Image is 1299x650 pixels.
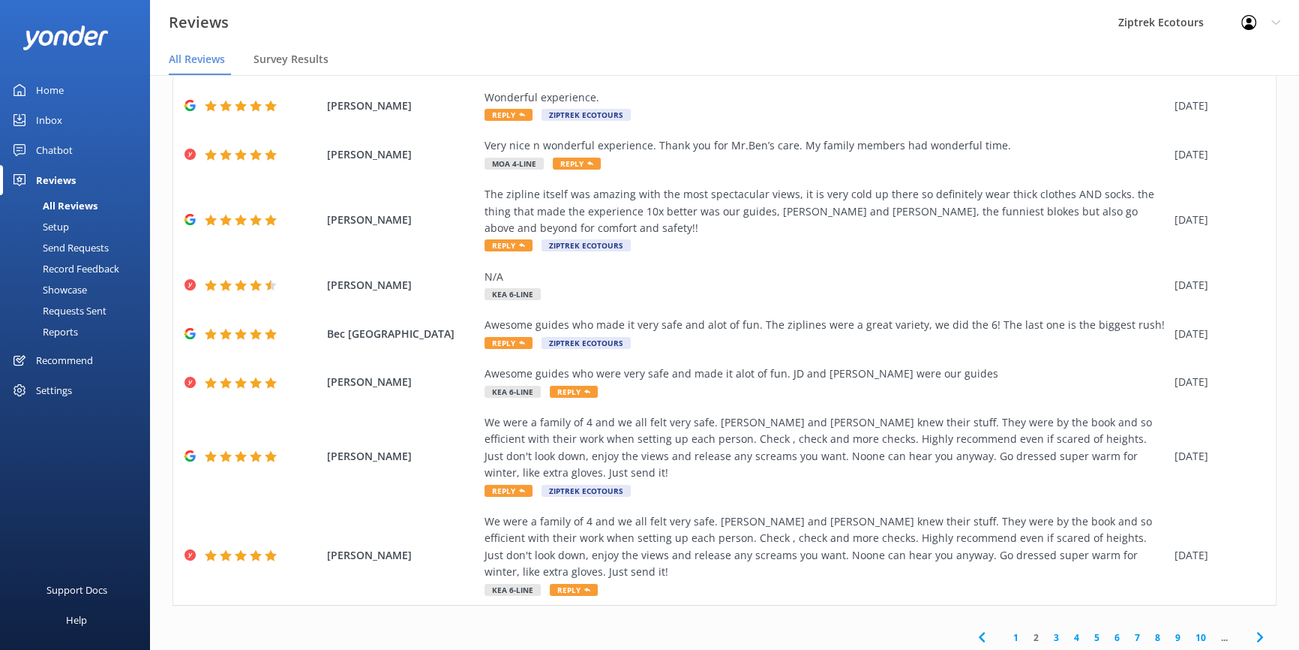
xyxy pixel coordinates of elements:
a: All Reviews [9,195,150,216]
a: Setup [9,216,150,237]
img: yonder-white-logo.png [22,26,109,50]
div: [DATE] [1174,277,1257,293]
div: All Reviews [9,195,97,216]
div: Help [66,605,87,635]
span: Reply [484,109,532,121]
span: Reply [550,386,598,398]
span: [PERSON_NAME] [327,212,477,228]
span: Reply [553,158,601,170]
div: Wonderful experience. [484,89,1167,106]
div: Setup [9,216,69,237]
span: [PERSON_NAME] [327,547,477,564]
span: Kea 6-Line [484,288,541,300]
h3: Reviews [169,11,229,35]
div: [DATE] [1174,547,1257,564]
div: [DATE] [1174,146,1257,163]
a: Requests Sent [9,300,150,321]
span: Kea 6-Line [484,584,541,596]
div: Home [36,75,64,105]
div: [DATE] [1174,326,1257,342]
span: Moa 4-Line [484,158,544,170]
div: N/A [484,269,1167,285]
div: Recommend [36,345,93,375]
div: [DATE] [1174,374,1257,390]
a: 10 [1188,630,1213,645]
div: Awesome guides who made it very safe and alot of fun. The ziplines were a great variety, we did t... [484,317,1167,333]
a: Send Requests [9,237,150,258]
span: Reply [550,584,598,596]
div: Send Requests [9,237,109,258]
span: Ziptrek Ecotours [541,337,631,349]
div: The zipline itself was amazing with the most spectacular views, it is very cold up there so defin... [484,186,1167,236]
a: 5 [1087,630,1107,645]
a: Reports [9,321,150,342]
a: Record Feedback [9,258,150,279]
a: Showcase [9,279,150,300]
span: Ziptrek Ecotours [541,485,631,497]
a: 7 [1127,630,1147,645]
div: Reports [9,321,78,342]
div: [DATE] [1174,98,1257,114]
span: Survey Results [253,52,328,67]
a: 4 [1066,630,1087,645]
a: 3 [1046,630,1066,645]
div: Very nice n wonderful experience. Thank you for Mr.Ben’s care. My family members had wonderful time. [484,137,1167,154]
div: Reviews [36,165,76,195]
a: 2 [1026,630,1046,645]
span: Bec [GEOGRAPHIC_DATA] [327,326,477,342]
div: Chatbot [36,135,73,165]
div: Record Feedback [9,258,119,279]
span: [PERSON_NAME] [327,277,477,293]
span: [PERSON_NAME] [327,146,477,163]
span: [PERSON_NAME] [327,448,477,465]
span: Reply [484,239,532,251]
div: Settings [36,375,72,405]
div: Awesome guides who were very safe and made it alot of fun. JD and [PERSON_NAME] were our guides [484,366,1167,382]
a: 6 [1107,630,1127,645]
span: All Reviews [169,52,225,67]
div: We were a family of 4 and we all felt very safe. [PERSON_NAME] and [PERSON_NAME] knew their stuff... [484,414,1167,482]
div: We were a family of 4 and we all felt very safe. [PERSON_NAME] and [PERSON_NAME] knew their stuff... [484,513,1167,581]
span: ... [1213,630,1235,645]
div: Inbox [36,105,62,135]
span: Ziptrek Ecotours [541,239,631,251]
div: Showcase [9,279,87,300]
a: 1 [1006,630,1026,645]
a: 8 [1147,630,1168,645]
span: Ziptrek Ecotours [541,109,631,121]
div: [DATE] [1174,448,1257,465]
div: Requests Sent [9,300,106,321]
span: [PERSON_NAME] [327,98,477,114]
a: 9 [1168,630,1188,645]
div: Support Docs [46,575,107,605]
span: Kea 6-Line [484,386,541,398]
span: Reply [484,485,532,497]
span: [PERSON_NAME] [327,374,477,390]
div: [DATE] [1174,212,1257,228]
span: Reply [484,337,532,349]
